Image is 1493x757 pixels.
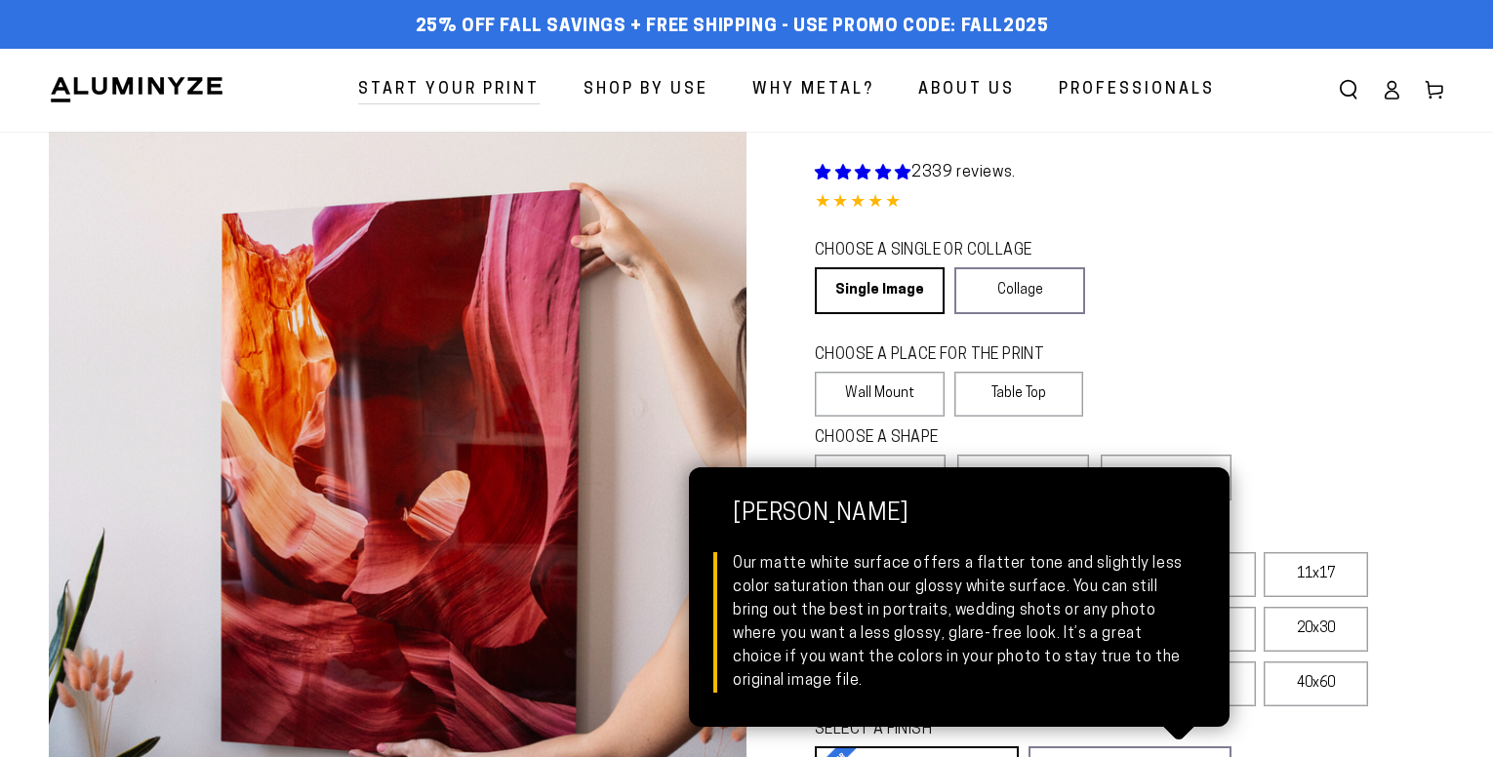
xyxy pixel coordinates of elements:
[815,267,945,314] a: Single Image
[904,64,1029,116] a: About Us
[815,719,1185,741] legend: SELECT A FINISH
[738,64,889,116] a: Why Metal?
[752,76,874,104] span: Why Metal?
[358,76,540,104] span: Start Your Print
[1264,661,1368,706] label: 40x60
[815,240,1067,262] legend: CHOOSE A SINGLE OR COLLAGE
[733,552,1186,693] div: Our matte white surface offers a flatter tone and slightly less color saturation than our glossy ...
[996,465,1050,489] span: Square
[1059,76,1215,104] span: Professionals
[815,344,1066,367] legend: CHOOSE A PLACE FOR THE PRINT
[954,267,1084,314] a: Collage
[815,189,1444,218] div: 4.84 out of 5.0 stars
[1044,64,1230,116] a: Professionals
[954,372,1084,417] label: Table Top
[841,465,919,489] span: Rectangle
[815,427,1069,450] legend: CHOOSE A SHAPE
[918,76,1015,104] span: About Us
[416,17,1049,38] span: 25% off FALL Savings + Free Shipping - Use Promo Code: FALL2025
[1327,68,1370,111] summary: Search our site
[49,75,224,104] img: Aluminyze
[733,501,1186,552] strong: [PERSON_NAME]
[1264,607,1368,652] label: 20x30
[569,64,723,116] a: Shop By Use
[584,76,708,104] span: Shop By Use
[343,64,554,116] a: Start Your Print
[1264,552,1368,597] label: 11x17
[815,372,945,417] label: Wall Mount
